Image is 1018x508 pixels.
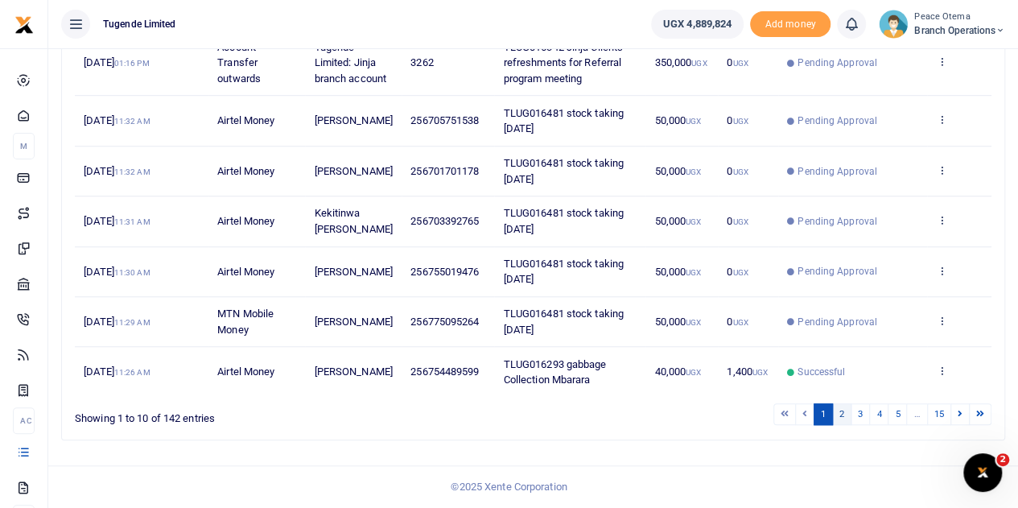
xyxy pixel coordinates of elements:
[798,214,877,229] span: Pending Approval
[654,316,701,328] span: 50,000
[879,10,908,39] img: profile-user
[314,114,392,126] span: [PERSON_NAME]
[114,59,150,68] small: 01:16 PM
[114,268,150,277] small: 11:30 AM
[686,268,701,277] small: UGX
[752,368,768,377] small: UGX
[914,23,1005,38] span: Branch Operations
[654,215,701,227] span: 50,000
[732,268,748,277] small: UGX
[654,56,707,68] span: 350,000
[963,453,1002,492] iframe: Intercom live chat
[314,366,392,378] span: [PERSON_NAME]
[654,165,701,177] span: 50,000
[732,217,748,226] small: UGX
[686,217,701,226] small: UGX
[504,258,624,286] span: TLUG016481 stock taking [DATE]
[114,368,150,377] small: 11:26 AM
[217,215,274,227] span: Airtel Money
[727,266,748,278] span: 0
[645,10,750,39] li: Wallet ballance
[727,316,748,328] span: 0
[13,407,35,434] li: Ac
[686,167,701,176] small: UGX
[654,366,701,378] span: 40,000
[410,316,479,328] span: 256775095264
[654,114,701,126] span: 50,000
[814,403,833,425] a: 1
[410,215,479,227] span: 256703392765
[84,56,149,68] span: [DATE]
[798,315,877,329] span: Pending Approval
[84,266,150,278] span: [DATE]
[727,366,768,378] span: 1,400
[663,16,732,32] span: UGX 4,889,824
[504,358,607,386] span: TLUG016293 gabbage Collection Mbarara
[84,366,150,378] span: [DATE]
[97,17,183,31] span: Tugende Limited
[114,117,150,126] small: 11:32 AM
[410,366,479,378] span: 256754489599
[888,403,907,425] a: 5
[314,316,392,328] span: [PERSON_NAME]
[84,114,150,126] span: [DATE]
[798,164,877,179] span: Pending Approval
[851,403,870,425] a: 3
[750,17,830,29] a: Add money
[504,207,624,235] span: TLUG016481 stock taking [DATE]
[727,165,748,177] span: 0
[798,56,877,70] span: Pending Approval
[732,318,748,327] small: UGX
[217,308,274,336] span: MTN Mobile Money
[217,165,274,177] span: Airtel Money
[727,56,748,68] span: 0
[732,59,748,68] small: UGX
[727,215,748,227] span: 0
[84,215,150,227] span: [DATE]
[750,11,830,38] li: Toup your wallet
[504,157,624,185] span: TLUG016481 stock taking [DATE]
[410,114,479,126] span: 256705751538
[927,403,951,425] a: 15
[798,114,877,128] span: Pending Approval
[798,264,877,279] span: Pending Approval
[14,18,34,30] a: logo-small logo-large logo-large
[314,266,392,278] span: [PERSON_NAME]
[798,365,845,379] span: Successful
[686,318,701,327] small: UGX
[217,366,274,378] span: Airtel Money
[114,318,150,327] small: 11:29 AM
[686,117,701,126] small: UGX
[504,41,623,85] span: TLUG016342 Jinja Clients refreshments for Referral program meeting
[504,107,624,135] span: TLUG016481 stock taking [DATE]
[686,368,701,377] small: UGX
[314,41,385,85] span: Tugende Limited: Jinja branch account
[691,59,707,68] small: UGX
[504,308,624,336] span: TLUG016481 stock taking [DATE]
[84,316,150,328] span: [DATE]
[732,117,748,126] small: UGX
[217,266,274,278] span: Airtel Money
[410,266,479,278] span: 256755019476
[410,56,433,68] span: 3262
[114,167,150,176] small: 11:32 AM
[732,167,748,176] small: UGX
[914,10,1005,24] small: Peace Otema
[750,11,830,38] span: Add money
[832,403,851,425] a: 2
[84,165,150,177] span: [DATE]
[410,165,479,177] span: 256701701178
[996,453,1009,466] span: 2
[727,114,748,126] span: 0
[869,403,888,425] a: 4
[13,133,35,159] li: M
[654,266,701,278] span: 50,000
[314,165,392,177] span: [PERSON_NAME]
[879,10,1005,39] a: profile-user Peace Otema Branch Operations
[14,15,34,35] img: logo-small
[114,217,150,226] small: 11:31 AM
[75,402,451,427] div: Showing 1 to 10 of 142 entries
[217,114,274,126] span: Airtel Money
[314,207,392,235] span: Kekitinwa [PERSON_NAME]
[217,41,261,85] span: Account Transfer outwards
